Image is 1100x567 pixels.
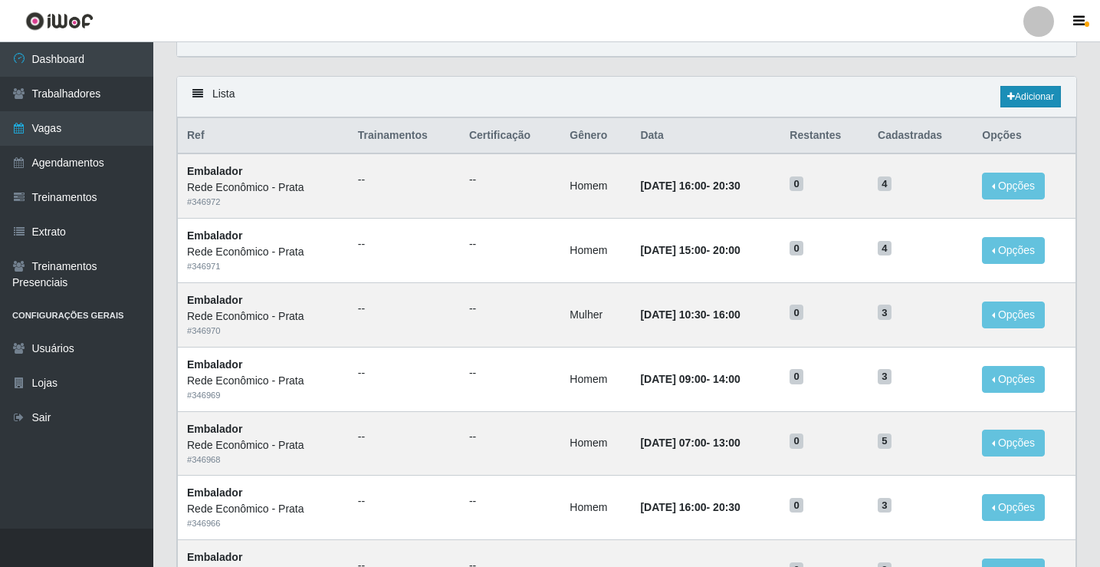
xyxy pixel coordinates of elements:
[790,369,803,384] span: 0
[790,433,803,449] span: 0
[25,12,94,31] img: CoreUI Logo
[469,236,551,252] ul: --
[982,173,1045,199] button: Opções
[790,241,803,256] span: 0
[878,305,891,320] span: 3
[869,118,973,154] th: Cadastradas
[187,165,242,177] strong: Embalador
[178,118,349,154] th: Ref
[973,118,1075,154] th: Opções
[640,373,706,385] time: [DATE] 09:00
[878,433,891,449] span: 5
[349,118,460,154] th: Trainamentos
[358,493,451,509] ul: --
[560,282,631,347] td: Mulher
[560,476,631,540] td: Homem
[187,517,340,530] div: # 346966
[187,389,340,402] div: # 346969
[982,494,1045,521] button: Opções
[187,180,340,196] div: Rede Econômico - Prata
[469,365,551,381] ul: --
[560,153,631,218] td: Homem
[187,260,340,273] div: # 346971
[187,325,340,338] div: # 346970
[878,498,891,513] span: 3
[640,244,706,256] time: [DATE] 15:00
[790,176,803,192] span: 0
[358,301,451,317] ul: --
[713,244,740,256] time: 20:00
[790,498,803,513] span: 0
[187,501,340,517] div: Rede Econômico - Prata
[713,308,740,321] time: 16:00
[187,437,340,453] div: Rede Econômico - Prata
[780,118,869,154] th: Restantes
[640,437,706,449] time: [DATE] 07:00
[640,180,740,192] strong: -
[187,244,340,260] div: Rede Econômico - Prata
[713,501,740,513] time: 20:30
[187,423,242,435] strong: Embalador
[187,308,340,325] div: Rede Econômico - Prata
[560,219,631,283] td: Homem
[187,229,242,242] strong: Embalador
[560,118,631,154] th: Gênero
[878,369,891,384] span: 3
[560,347,631,411] td: Homem
[640,437,740,449] strong: -
[460,118,560,154] th: Certificação
[469,429,551,445] ul: --
[187,294,242,306] strong: Embalador
[560,411,631,476] td: Homem
[358,365,451,381] ul: --
[358,429,451,445] ul: --
[982,430,1045,457] button: Opções
[982,366,1045,393] button: Opções
[187,486,242,499] strong: Embalador
[640,308,740,321] strong: -
[358,172,451,188] ul: --
[878,176,891,192] span: 4
[713,180,740,192] time: 20:30
[469,493,551,509] ul: --
[187,358,242,371] strong: Embalador
[469,301,551,317] ul: --
[640,501,740,513] strong: -
[713,437,740,449] time: 13:00
[640,180,706,192] time: [DATE] 16:00
[187,551,242,563] strong: Embalador
[982,237,1045,264] button: Opções
[358,236,451,252] ul: --
[177,77,1076,117] div: Lista
[982,302,1045,328] button: Opções
[631,118,780,154] th: Data
[790,305,803,320] span: 0
[640,244,740,256] strong: -
[187,196,340,209] div: # 346972
[187,373,340,389] div: Rede Econômico - Prata
[640,501,706,513] time: [DATE] 16:00
[878,241,891,256] span: 4
[1000,86,1061,107] a: Adicionar
[187,453,340,466] div: # 346968
[713,373,740,385] time: 14:00
[640,373,740,385] strong: -
[640,308,706,321] time: [DATE] 10:30
[469,172,551,188] ul: --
